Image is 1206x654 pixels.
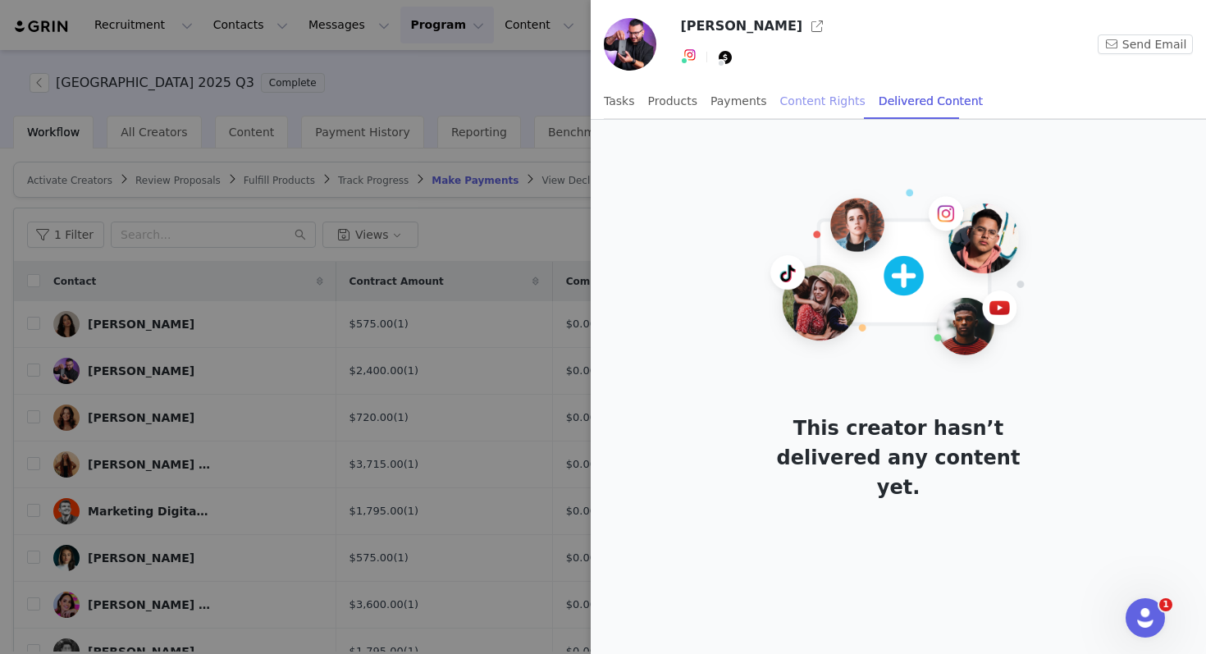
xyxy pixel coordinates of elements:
h1: This creator hasn’t delivered any content yet. [763,414,1033,502]
img: instagram.svg [683,48,697,62]
iframe: Intercom live chat [1126,598,1165,638]
img: This creator hasn’t delivered any content yet. [763,188,1033,374]
div: Content Rights [780,83,866,120]
h3: [PERSON_NAME] [680,16,802,36]
button: Send Email [1098,34,1193,54]
div: Products [648,83,697,120]
span: 1 [1159,598,1172,611]
div: Delivered Content [879,83,983,120]
div: Payments [710,83,767,120]
img: dbfe43d8-377b-435f-b468-dbfefcb602b6--s.jpg [604,18,656,71]
div: Tasks [604,83,635,120]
